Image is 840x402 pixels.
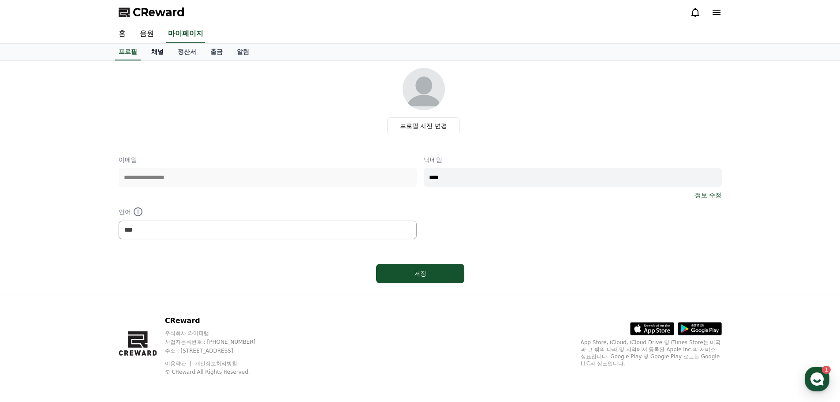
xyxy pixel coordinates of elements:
[424,155,722,164] p: 닉네임
[230,44,256,60] a: 알림
[203,44,230,60] a: 출금
[166,25,205,43] a: 마이페이지
[112,25,133,43] a: 홈
[119,155,417,164] p: 이메일
[90,279,93,286] span: 1
[81,293,91,301] span: 대화
[376,264,464,283] button: 저장
[165,338,273,346] p: 사업자등록번호 : [PHONE_NUMBER]
[581,339,722,367] p: App Store, iCloud, iCloud Drive 및 iTunes Store는 미국과 그 밖의 나라 및 지역에서 등록된 Apple Inc.의 서비스 상표입니다. Goo...
[115,44,141,60] a: 프로필
[144,44,171,60] a: 채널
[394,269,447,278] div: 저장
[165,347,273,354] p: 주소 : [STREET_ADDRESS]
[114,280,169,302] a: 설정
[133,25,161,43] a: 음원
[28,293,33,300] span: 홈
[165,330,273,337] p: 주식회사 와이피랩
[58,280,114,302] a: 1대화
[133,5,185,19] span: CReward
[403,68,445,110] img: profile_image
[695,191,721,199] a: 정보 수정
[136,293,147,300] span: 설정
[165,361,193,367] a: 이용약관
[119,5,185,19] a: CReward
[3,280,58,302] a: 홈
[171,44,203,60] a: 정산서
[119,207,417,217] p: 언어
[195,361,237,367] a: 개인정보처리방침
[165,368,273,376] p: © CReward All Rights Reserved.
[165,316,273,326] p: CReward
[387,117,460,134] label: 프로필 사진 변경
